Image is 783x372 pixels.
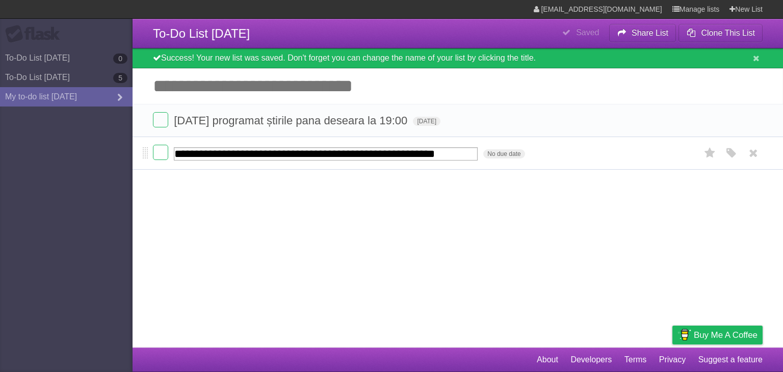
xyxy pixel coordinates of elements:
[694,326,758,344] span: Buy me a coffee
[483,149,525,158] span: No due date
[698,350,763,369] a: Suggest a feature
[570,350,612,369] a: Developers
[678,24,763,42] button: Clone This List
[576,28,599,37] b: Saved
[113,73,127,83] b: 5
[624,350,647,369] a: Terms
[632,29,668,37] b: Share List
[174,114,410,127] span: [DATE] programat știrile pana deseara la 19:00
[5,25,66,43] div: Flask
[153,145,168,160] label: Done
[537,350,558,369] a: About
[113,54,127,64] b: 0
[153,26,250,40] span: To-Do List [DATE]
[677,326,691,343] img: Buy me a coffee
[153,112,168,127] label: Done
[672,326,763,344] a: Buy me a coffee
[701,29,755,37] b: Clone This List
[609,24,676,42] button: Share List
[659,350,686,369] a: Privacy
[700,145,720,162] label: Star task
[413,117,440,126] span: [DATE]
[133,48,783,68] div: Success! Your new list was saved. Don't forget you can change the name of your list by clicking t...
